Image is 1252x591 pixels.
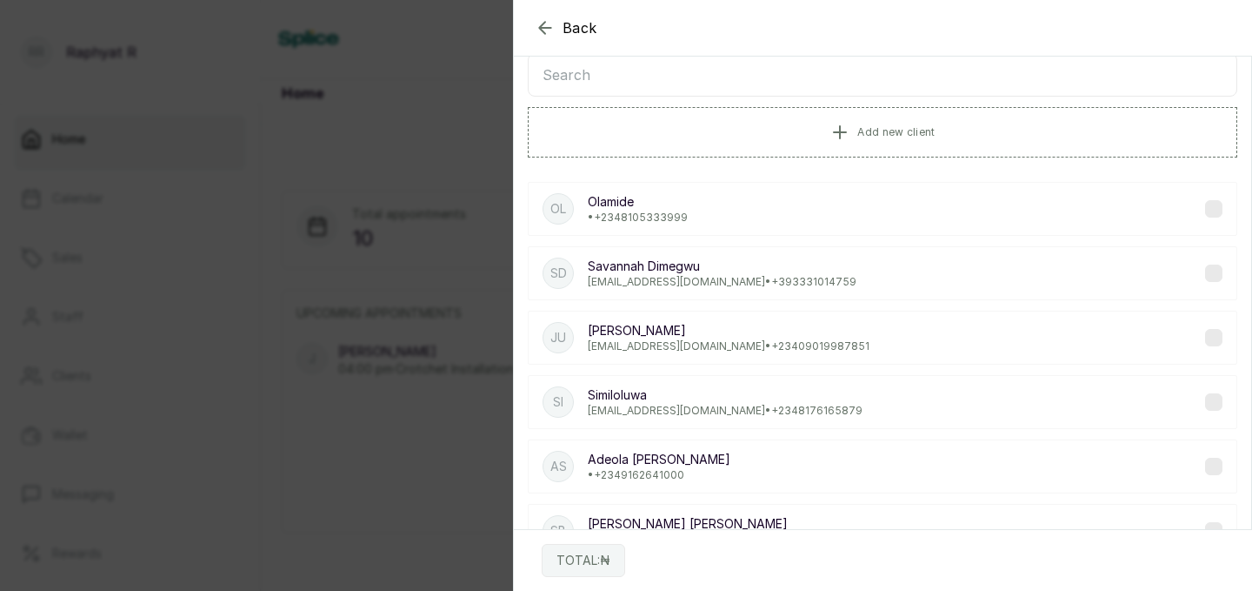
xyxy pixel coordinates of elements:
p: Savannah Dimegwu [588,258,856,275]
span: Back [563,17,597,38]
p: TOTAL: ₦ [556,552,610,569]
p: Olamide [588,193,688,211]
p: [PERSON_NAME] [588,322,869,339]
p: • +234 8105333999 [588,211,688,225]
p: • +234 9162641000 [588,468,730,482]
p: [EMAIL_ADDRESS][DOMAIN_NAME] • +39 3331014759 [588,275,856,289]
p: Ol [550,200,566,218]
span: Add new client [857,125,935,139]
p: ju [550,329,566,346]
input: Search [528,53,1237,97]
p: Si [553,393,563,411]
p: [EMAIL_ADDRESS][DOMAIN_NAME] • +234 8176165879 [588,404,862,418]
p: [EMAIL_ADDRESS][DOMAIN_NAME] • +234 09019987851 [588,339,869,353]
p: SD [550,265,567,282]
p: Similoluwa [588,386,862,404]
button: Back [535,17,597,38]
button: Add new client [528,107,1237,158]
p: AS [550,458,567,475]
p: [PERSON_NAME] [PERSON_NAME] [588,515,1030,533]
p: Adeola [PERSON_NAME] [588,451,730,468]
p: SB [550,522,566,540]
